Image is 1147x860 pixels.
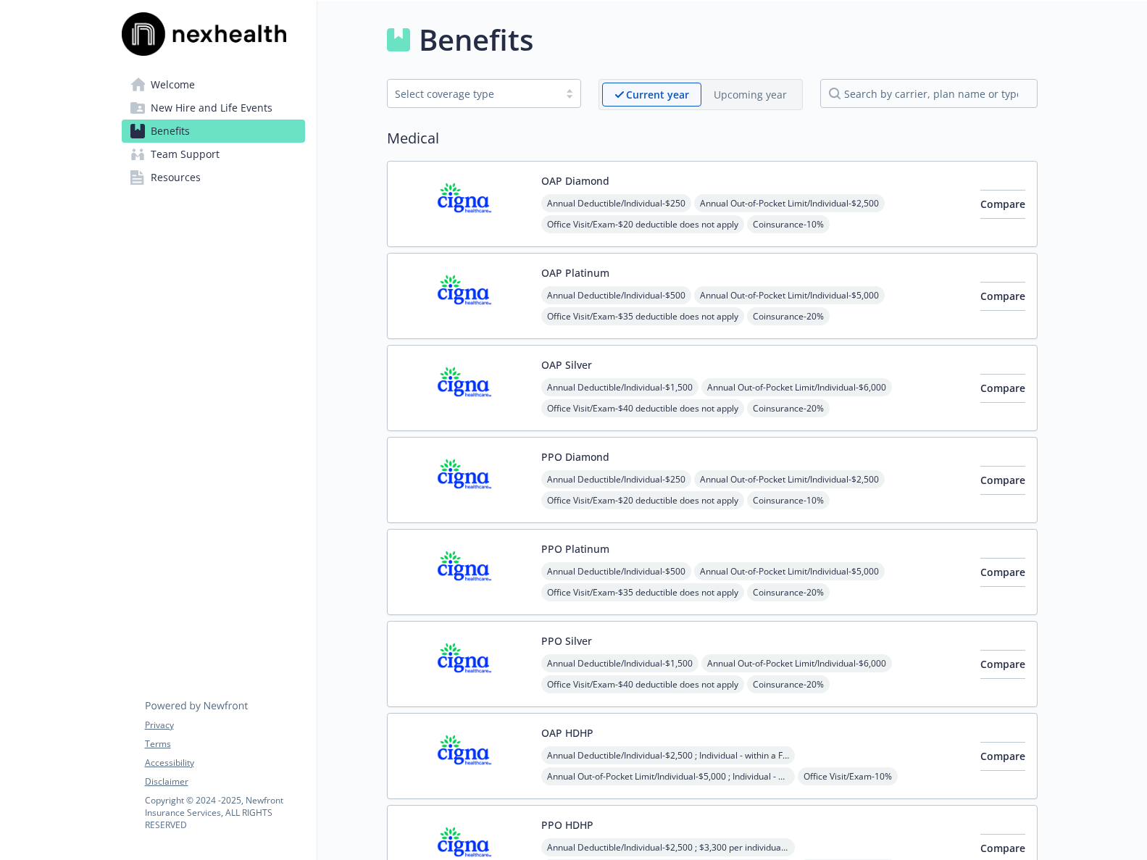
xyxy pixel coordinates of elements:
img: CIGNA carrier logo [399,173,530,235]
button: Compare [980,558,1025,587]
p: Current year [626,87,689,102]
button: Compare [980,282,1025,311]
span: Annual Out-of-Pocket Limit/Individual - $2,500 [694,194,885,212]
span: Office Visit/Exam - $40 deductible does not apply [541,399,744,417]
span: Compare [980,749,1025,763]
button: PPO Silver [541,633,592,648]
a: Team Support [122,143,305,166]
span: Coinsurance - 10% [747,215,830,233]
button: PPO HDHP [541,817,593,832]
span: Annual Out-of-Pocket Limit/Individual - $5,000 [694,562,885,580]
span: Compare [980,289,1025,303]
span: Office Visit/Exam - $20 deductible does not apply [541,215,744,233]
span: Coinsurance - 20% [747,399,830,417]
button: OAP HDHP [541,725,593,740]
span: Annual Deductible/Individual - $1,500 [541,654,698,672]
a: Terms [145,738,304,751]
span: Annual Deductible/Individual - $1,500 [541,378,698,396]
button: PPO Diamond [541,449,609,464]
span: Annual Deductible/Individual - $500 [541,286,691,304]
button: OAP Platinum [541,265,609,280]
span: Annual Deductible/Individual - $2,500 ; Individual - within a Family: $3,300 [541,746,795,764]
button: Compare [980,374,1025,403]
a: New Hire and Life Events [122,96,305,120]
span: Coinsurance - 20% [747,307,830,325]
span: Welcome [151,73,195,96]
button: Compare [980,650,1025,679]
a: Welcome [122,73,305,96]
img: CIGNA carrier logo [399,265,530,327]
input: search by carrier, plan name or type [820,79,1038,108]
img: CIGNA carrier logo [399,357,530,419]
span: Annual Deductible/Individual - $250 [541,194,691,212]
h1: Benefits [419,18,533,62]
span: Coinsurance - 20% [747,583,830,601]
a: Disclaimer [145,775,304,788]
a: Benefits [122,120,305,143]
span: Compare [980,473,1025,487]
span: Benefits [151,120,190,143]
span: Annual Out-of-Pocket Limit/Individual - $6,000 [701,378,892,396]
span: Resources [151,166,201,189]
span: Compare [980,657,1025,671]
span: New Hire and Life Events [151,96,272,120]
span: Coinsurance - 20% [747,675,830,693]
span: Office Visit/Exam - $20 deductible does not apply [541,491,744,509]
span: Compare [980,197,1025,211]
div: Select coverage type [395,86,551,101]
button: PPO Platinum [541,541,609,556]
img: CIGNA carrier logo [399,633,530,695]
span: Office Visit/Exam - $35 deductible does not apply [541,583,744,601]
span: Annual Deductible/Individual - $500 [541,562,691,580]
button: Compare [980,466,1025,495]
span: Compare [980,565,1025,579]
a: Privacy [145,719,304,732]
span: Office Visit/Exam - 10% [798,767,898,785]
img: CIGNA carrier logo [399,725,530,787]
span: Office Visit/Exam - $40 deductible does not apply [541,675,744,693]
span: Annual Out-of-Pocket Limit/Individual - $5,000 ; Individual - within a Family: $5,000 [541,767,795,785]
a: Accessibility [145,756,304,769]
span: Coinsurance - 10% [747,491,830,509]
a: Resources [122,166,305,189]
span: Team Support [151,143,220,166]
img: CIGNA carrier logo [399,541,530,603]
p: Copyright © 2024 - 2025 , Newfront Insurance Services, ALL RIGHTS RESERVED [145,794,304,831]
span: Annual Out-of-Pocket Limit/Individual - $2,500 [694,470,885,488]
span: Annual Out-of-Pocket Limit/Individual - $6,000 [701,654,892,672]
h2: Medical [387,128,1038,149]
span: Compare [980,381,1025,395]
span: Compare [980,841,1025,855]
span: Annual Deductible/Individual - $2,500 ; $3,300 per individual - within a family [541,838,795,856]
span: Office Visit/Exam - $35 deductible does not apply [541,307,744,325]
button: OAP Diamond [541,173,609,188]
img: CIGNA carrier logo [399,449,530,511]
button: OAP Silver [541,357,592,372]
button: Compare [980,742,1025,771]
p: Upcoming year [714,87,787,102]
span: Annual Out-of-Pocket Limit/Individual - $5,000 [694,286,885,304]
button: Compare [980,190,1025,219]
span: Annual Deductible/Individual - $250 [541,470,691,488]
